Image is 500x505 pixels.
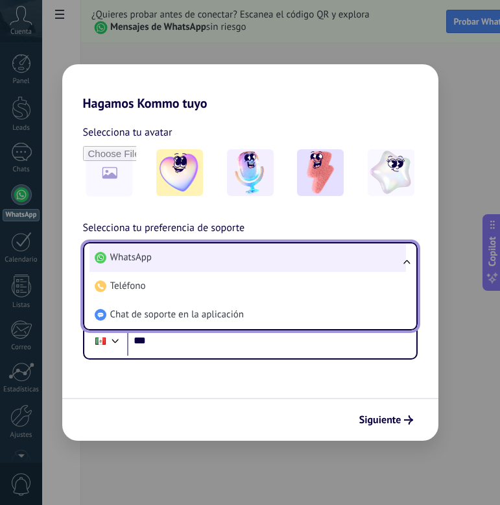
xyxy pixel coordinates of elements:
[62,64,438,111] h2: Hagamos Kommo tuyo
[83,124,173,141] span: Selecciona tu avatar
[110,308,244,321] span: Chat de soporte en la aplicación
[368,149,414,196] img: -4.jpeg
[297,149,344,196] img: -3.jpeg
[227,149,274,196] img: -2.jpeg
[83,220,245,237] span: Selecciona tu preferencia de soporte
[359,415,401,425] span: Siguiente
[353,409,419,431] button: Siguiente
[156,149,203,196] img: -1.jpeg
[110,251,152,264] span: WhatsApp
[88,327,113,354] div: Mexico: + 52
[110,280,146,293] span: Teléfono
